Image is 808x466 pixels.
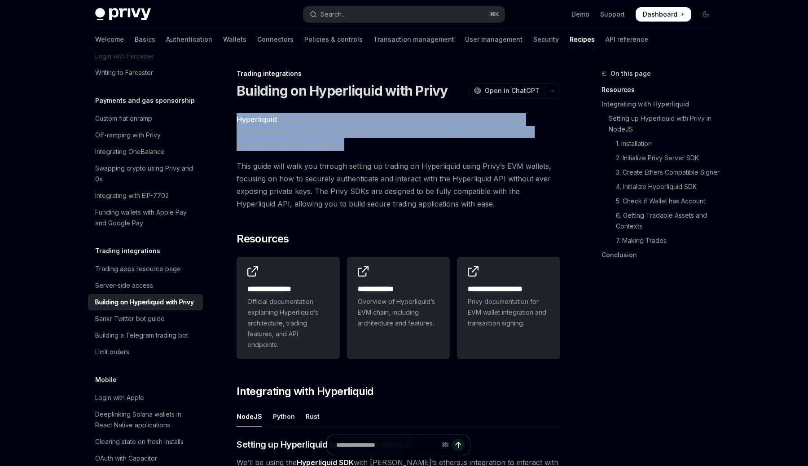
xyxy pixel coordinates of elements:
div: Bankr Twitter bot guide [95,313,165,324]
a: Bankr Twitter bot guide [88,311,203,327]
a: Security [533,29,559,50]
a: **** **** **** *Official documentation explaining Hyperliquid’s architecture, trading features, a... [237,257,340,359]
div: Python [273,406,295,427]
span: Overview of Hyperliquid’s EVM chain, including architecture and features. [358,296,439,329]
button: Open in ChatGPT [468,83,545,98]
input: Ask a question... [336,435,438,455]
h5: Trading integrations [95,246,160,256]
a: Demo [571,10,589,19]
a: Clearing state on fresh installs [88,434,203,450]
a: Hyperliquid [237,115,277,124]
a: Swapping crypto using Privy and 0x [88,160,203,187]
a: 4. Initialize Hyperliquid SDK [602,180,720,194]
a: Funding wallets with Apple Pay and Google Pay [88,204,203,231]
h5: Mobile [95,374,117,385]
span: Open in ChatGPT [485,86,540,95]
div: Funding wallets with Apple Pay and Google Pay [95,207,198,229]
div: Trading apps resource page [95,264,181,274]
div: Building on Hyperliquid with Privy [95,297,194,308]
a: Setting up Hyperliquid with Privy in NodeJS [602,111,720,136]
div: Integrating OneBalance [95,146,165,157]
a: Authentication [166,29,212,50]
div: Login with Apple [95,392,144,403]
a: **** **** ***Overview of Hyperliquid’s EVM chain, including architecture and features. [347,257,450,359]
a: Welcome [95,29,124,50]
span: This guide will walk you through setting up trading on Hyperliquid using Privy’s EVM wallets, foc... [237,160,560,210]
span: On this page [610,68,651,79]
div: OAuth with Capacitor [95,453,157,464]
div: Integrating with EIP-7702 [95,190,169,201]
a: Basics [135,29,155,50]
button: Open search [303,6,505,22]
a: Building a Telegram trading bot [88,327,203,343]
a: Custom fiat onramp [88,110,203,127]
span: Official documentation explaining Hyperliquid’s architecture, trading features, and API endpoints. [247,296,329,350]
a: Off-ramping with Privy [88,127,203,143]
a: Policies & controls [304,29,363,50]
div: NodeJS [237,406,262,427]
a: Transaction management [373,29,454,50]
div: Custom fiat onramp [95,113,152,124]
a: **** **** **** *****Privy documentation for EVM wallet integration and transaction signing. [457,257,560,359]
a: Integrating OneBalance [88,144,203,160]
a: 6. Getting Tradable Assets and Contexts [602,208,720,233]
a: Server-side access [88,277,203,294]
div: Clearing state on fresh installs [95,436,184,447]
div: Deeplinking Solana wallets in React Native applications [95,409,198,431]
div: Swapping crypto using Privy and 0x [95,163,198,185]
a: Limit orders [88,344,203,360]
a: 5. Check if Wallet has Account [602,194,720,208]
a: Wallets [223,29,246,50]
a: Conclusion [602,248,720,262]
a: Login with Apple [88,390,203,406]
div: Search... [321,9,346,20]
span: Dashboard [643,10,677,19]
h1: Building on Hyperliquid with Privy [237,83,448,99]
img: dark logo [95,8,151,21]
a: Integrating with Hyperliquid [602,97,720,111]
h5: Payments and gas sponsorship [95,95,195,106]
span: Resources [237,232,289,246]
div: Limit orders [95,347,129,357]
span: Integrating with Hyperliquid [237,384,373,399]
a: 2. Initialize Privy Server SDK [602,151,720,165]
a: 7. Making Trades [602,233,720,248]
span: Privy documentation for EVM wallet integration and transaction signing. [468,296,549,329]
a: Resources [602,83,720,97]
div: Server-side access [95,280,153,291]
a: Deeplinking Solana wallets in React Native applications [88,406,203,433]
div: Off-ramping with Privy [95,130,161,141]
a: Dashboard [636,7,691,22]
a: Connectors [257,29,294,50]
div: Rust [306,406,320,427]
div: Trading integrations [237,69,560,78]
span: is a high-performance blockchain designed specifically for decentralized derivatives trading. It ... [237,113,560,151]
div: Writing to Farcaster [95,67,153,78]
a: Integrating with EIP-7702 [88,188,203,204]
a: 1. Installation [602,136,720,151]
a: API reference [606,29,648,50]
a: 3. Create Ethers Compatible Signer [602,165,720,180]
a: Writing to Farcaster [88,65,203,81]
a: Building on Hyperliquid with Privy [88,294,203,310]
a: Recipes [570,29,595,50]
a: Support [600,10,625,19]
a: User management [465,29,523,50]
div: Building a Telegram trading bot [95,330,188,341]
button: Send message [452,439,465,451]
button: Toggle dark mode [698,7,713,22]
a: Trading apps resource page [88,261,203,277]
span: ⌘ K [490,11,499,18]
